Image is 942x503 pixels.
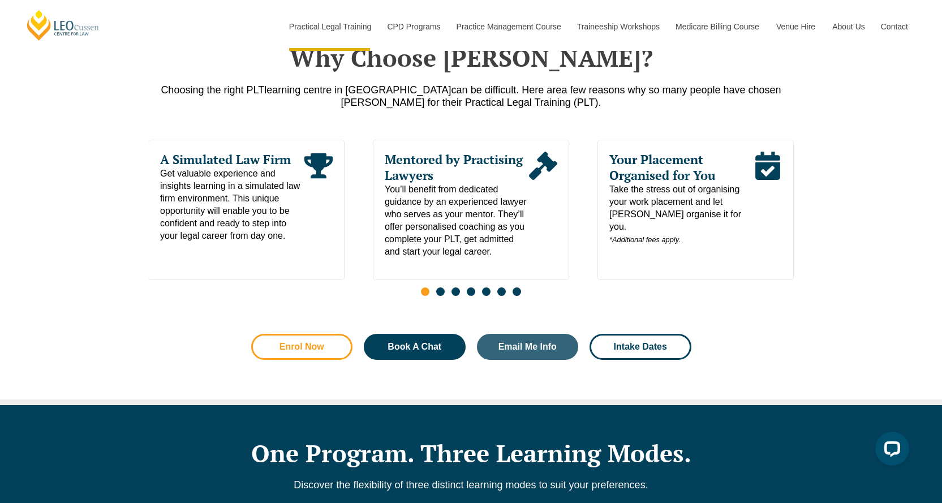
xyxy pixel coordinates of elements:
span: Go to slide 6 [497,287,506,296]
span: Take the stress out of organising your work placement and let [PERSON_NAME] organise it for you. [609,183,754,246]
a: Contact [872,2,917,51]
a: Email Me Info [477,334,579,360]
a: Practice Management Course [448,2,569,51]
span: Your Placement Organised for You [609,152,754,183]
div: 2 / 7 [373,140,569,280]
span: Intake Dates [614,342,667,351]
span: Go to slide 2 [436,287,445,296]
a: Book A Chat [364,334,466,360]
p: Discover the flexibility of three distinct learning modes to suit your preferences. [149,479,794,491]
a: CPD Programs [378,2,448,51]
a: Enrol Now [251,334,353,360]
a: [PERSON_NAME] Centre for Law [25,9,101,41]
div: 3 / 7 [597,140,794,280]
span: Enrol Now [279,342,324,351]
span: Go to slide 1 [421,287,429,296]
span: Go to slide 3 [451,287,460,296]
a: Venue Hire [768,2,824,51]
span: Mentored by Practising Lawyers [385,152,529,183]
div: Read More [753,152,781,246]
span: can be difficult. Here are [451,84,562,96]
span: A Simulated Law Firm [160,152,304,167]
span: Go to slide 4 [467,287,475,296]
span: Choosing the right PLT [161,84,264,96]
iframe: LiveChat chat widget [866,427,914,475]
h2: Why Choose [PERSON_NAME]? [149,44,794,72]
a: Intake Dates [590,334,691,360]
p: a few reasons why so many people have chosen [PERSON_NAME] for their Practical Legal Training (PLT). [149,84,794,109]
a: Traineeship Workshops [569,2,667,51]
span: Get valuable experience and insights learning in a simulated law firm environment. This unique op... [160,167,304,242]
span: Book A Chat [388,342,441,351]
h2: One Program. Three Learning Modes. [149,439,794,467]
span: learning centre in [GEOGRAPHIC_DATA] [264,84,451,96]
a: Medicare Billing Course [667,2,768,51]
span: Go to slide 7 [513,287,521,296]
a: About Us [824,2,872,51]
span: You’ll benefit from dedicated guidance by an experienced lawyer who serves as your mentor. They’l... [385,183,529,258]
em: *Additional fees apply. [609,235,681,244]
a: Practical Legal Training [281,2,379,51]
span: Go to slide 5 [482,287,491,296]
div: Slides [149,140,794,303]
div: Read More [529,152,557,258]
span: Email Me Info [498,342,557,351]
div: 1 / 7 [148,140,345,280]
div: Read More [304,152,333,242]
